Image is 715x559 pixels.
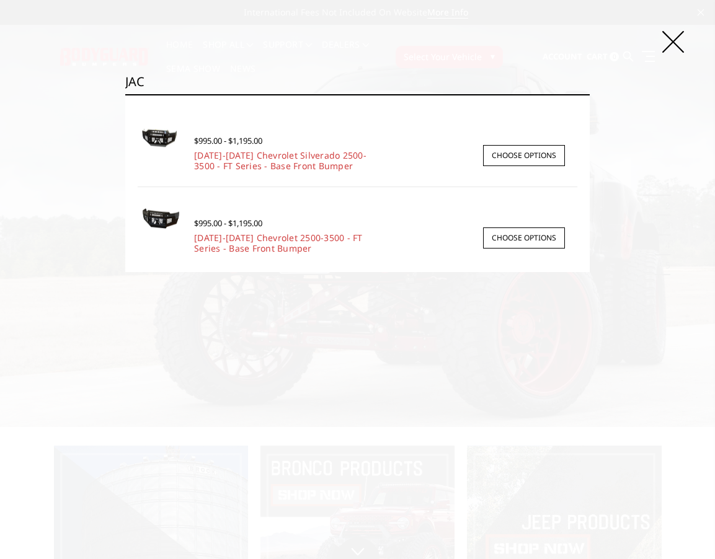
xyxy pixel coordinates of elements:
a: [DATE]-[DATE] Chevrolet Silverado 2500-3500 - FT Series - Base Front Bumper [194,149,366,172]
input: Search the store [125,69,589,94]
img: 2024-2025 Chevrolet 2500-3500 - FT Series - Base Front Bumper [138,196,182,240]
span: $995.00 - $1,195.00 [194,218,262,229]
a: Choose Options [483,227,565,249]
img: 2020-2023 Chevrolet Silverado 2500-3500 - FT Series - Base Front Bumper [138,114,182,158]
span: $995.00 - $1,195.00 [194,135,262,146]
a: Choose Options [483,145,565,166]
a: [DATE]-[DATE] Chevrolet 2500-3500 - FT Series - Base Front Bumper [194,232,363,254]
a: 2020-2023 Chevrolet Silverado 2500-3500 - FT Series - Base Front Bumper 2020-2023 Chevrolet Silve... [138,114,182,158]
a: 2024-2025 Chevrolet 2500-3500 - FT Series - Base Front Bumper 2024-2025 Chevrolet 2500-3500 - FT ... [138,196,182,240]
